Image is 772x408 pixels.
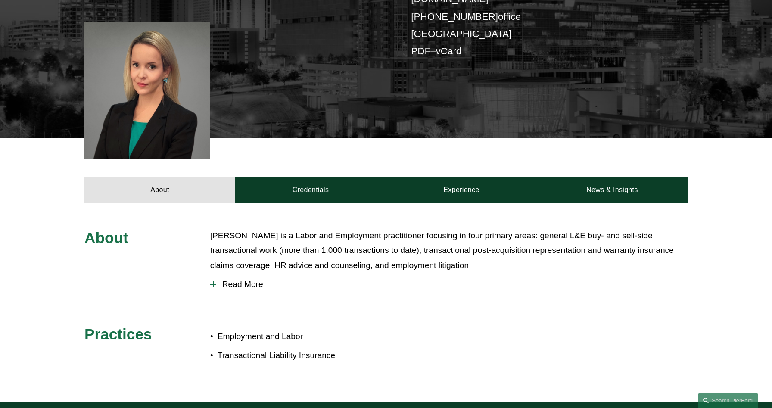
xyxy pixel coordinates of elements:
[84,326,152,343] span: Practices
[411,46,430,56] a: PDF
[698,393,758,408] a: Search this site
[216,280,688,289] span: Read More
[210,228,688,273] p: [PERSON_NAME] is a Labor and Employment practitioner focusing in four primary areas: general L&E ...
[84,177,235,203] a: About
[235,177,386,203] a: Credentials
[218,329,386,344] p: Employment and Labor
[218,348,386,363] p: Transactional Liability Insurance
[411,11,498,22] a: [PHONE_NUMBER]
[537,177,688,203] a: News & Insights
[436,46,462,56] a: vCard
[210,273,688,296] button: Read More
[84,229,128,246] span: About
[386,177,537,203] a: Experience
